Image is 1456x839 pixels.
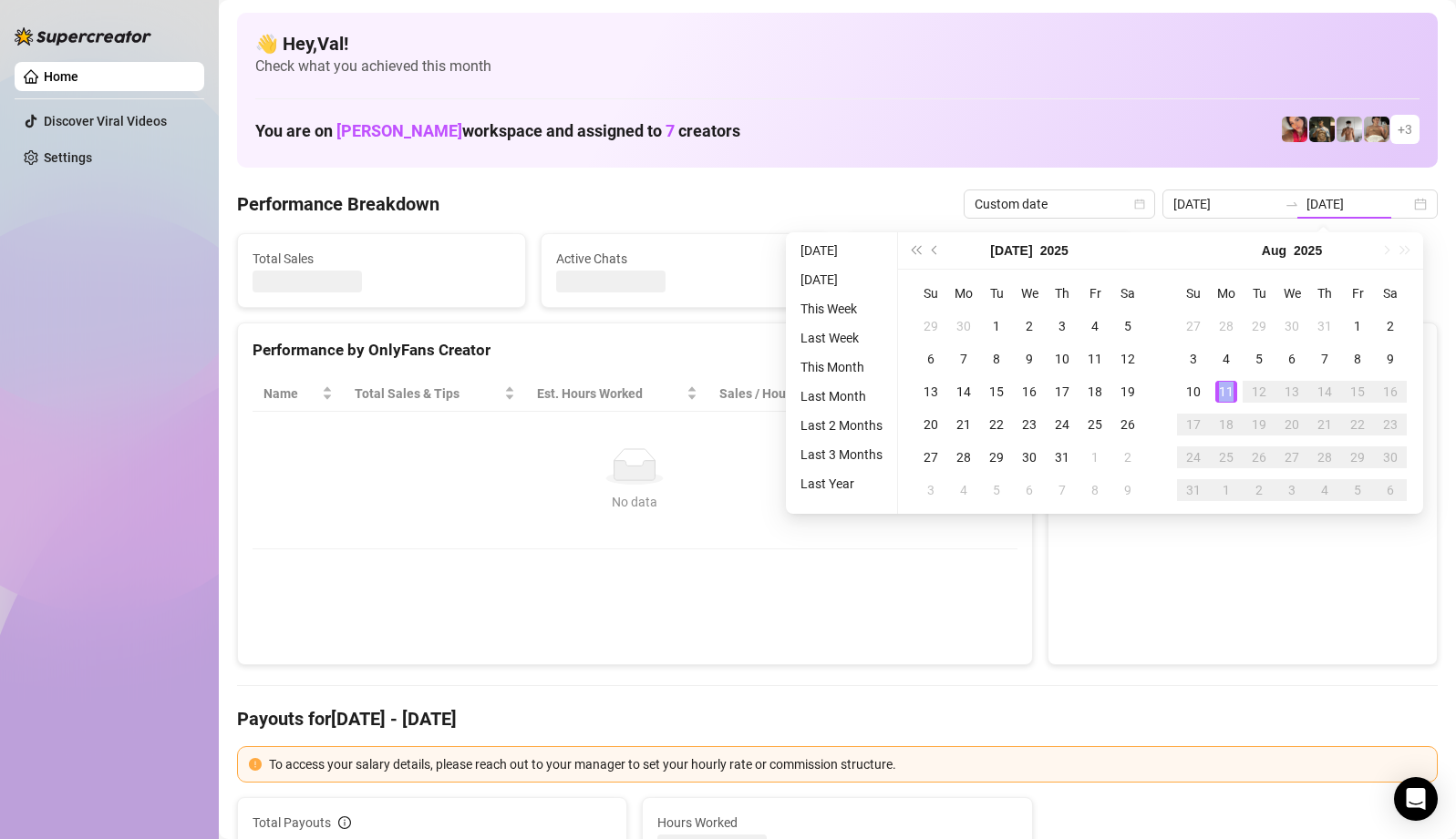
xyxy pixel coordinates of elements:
[556,249,814,269] span: Active Chats
[1306,194,1410,214] input: End date
[255,31,1420,56] h4: 👋 Hey, Val !
[1063,338,1422,363] div: Sales by OnlyFans Creator
[253,813,331,833] span: Total Payouts
[1285,197,1299,211] span: swap-right
[1282,117,1307,142] img: Vanessa
[44,114,167,128] a: Discover Viral Videos
[15,27,151,46] img: logo-BBDzfeDw.svg
[975,190,1144,218] span: Custom date
[708,376,847,412] th: Sales / Hour
[537,384,684,404] div: Est. Hours Worked
[1398,119,1412,139] span: + 3
[253,376,344,412] th: Name
[719,384,821,404] span: Sales / Hour
[237,191,439,217] h4: Performance Breakdown
[1309,117,1335,142] img: Tony
[1285,197,1299,211] span: to
[336,121,462,140] span: [PERSON_NAME]
[344,376,525,412] th: Total Sales & Tips
[858,384,992,404] span: Chat Conversion
[666,121,675,140] span: 7
[44,150,92,165] a: Settings
[44,69,78,84] a: Home
[847,376,1017,412] th: Chat Conversion
[263,384,318,404] span: Name
[253,338,1017,363] div: Performance by OnlyFans Creator
[338,816,351,829] span: info-circle
[1364,117,1389,142] img: Aussieboy_jfree
[237,706,1438,732] h4: Payouts for [DATE] - [DATE]
[253,249,511,269] span: Total Sales
[249,758,262,771] span: exclamation-circle
[271,492,999,512] div: No data
[1134,199,1145,210] span: calendar
[255,121,740,141] h1: You are on workspace and assigned to creators
[1337,117,1362,142] img: aussieboy_j
[861,249,1119,269] span: Messages Sent
[255,56,1420,77] span: Check what you achieved this month
[1173,194,1277,214] input: Start date
[657,813,1017,833] span: Hours Worked
[355,384,500,404] span: Total Sales & Tips
[269,754,1426,774] div: To access your salary details, please reach out to your manager to set your hourly rate or commis...
[1394,777,1438,821] div: Open Intercom Messenger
